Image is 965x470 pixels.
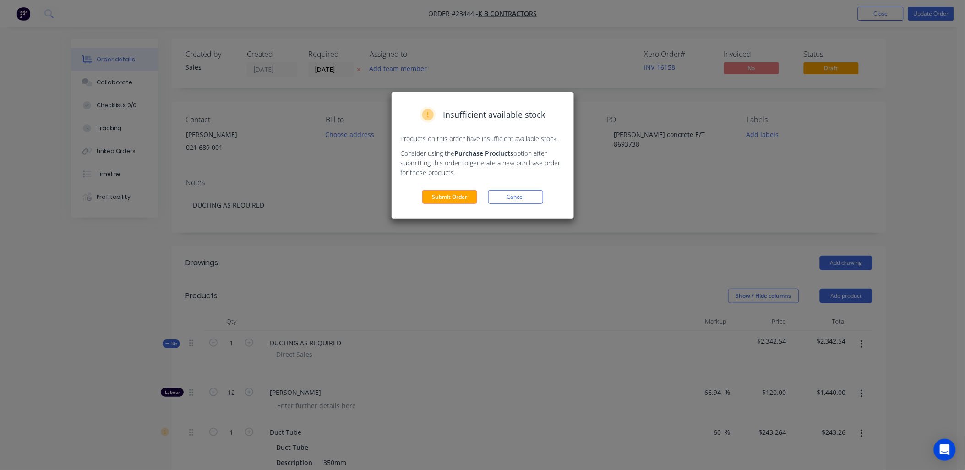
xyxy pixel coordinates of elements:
[401,148,565,177] p: Consider using the option after submitting this order to generate a new purchase order for these ...
[422,190,477,204] button: Submit Order
[488,190,543,204] button: Cancel
[443,109,545,121] span: Insufficient available stock
[934,439,956,461] div: Open Intercom Messenger
[455,149,514,158] strong: Purchase Products
[401,134,565,143] p: Products on this order have insufficient available stock.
